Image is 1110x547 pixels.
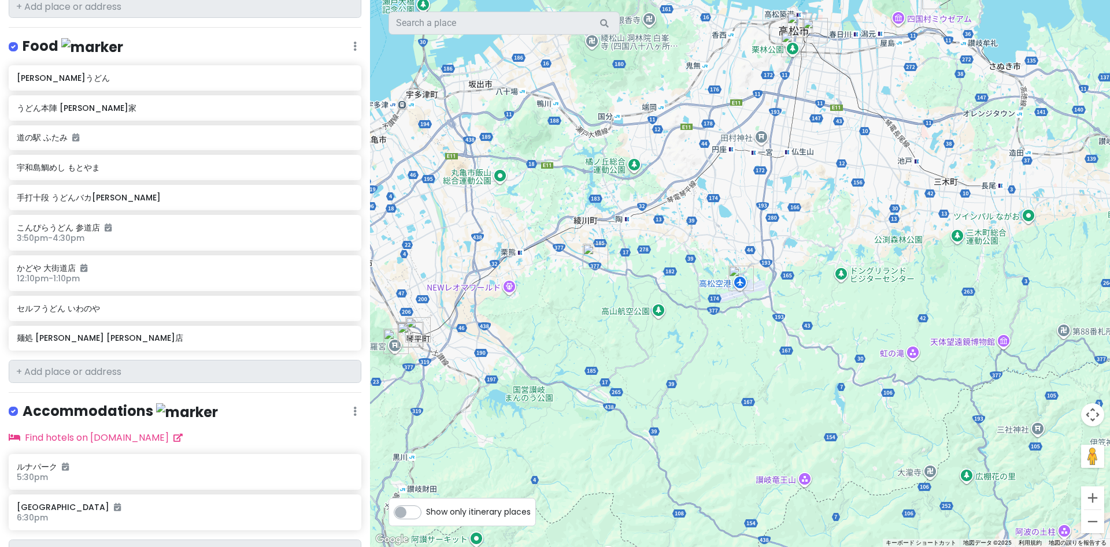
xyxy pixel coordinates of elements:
div: 金刀比羅宮 [383,329,409,354]
span: 3:50pm - 4:30pm [17,232,84,244]
a: Google マップでこの地域を開きます（新しいウィンドウが開きます） [373,532,411,547]
span: 12:10pm - 1:10pm [17,273,80,284]
img: marker [156,403,218,421]
span: 6:30pm [17,512,48,523]
h6: うどん本陣 [PERSON_NAME]家 [17,103,353,113]
h6: 宇和島鯛めし もとやま [17,162,353,173]
h6: セルフうどん いわのや [17,303,353,314]
h6: 手打十段 うどんバカ[PERSON_NAME] [17,192,353,203]
button: 地図のカメラ コントロール [1081,403,1104,426]
i: Added to itinerary [62,463,69,471]
input: + Add place or address [9,360,361,383]
h6: 道の駅 ふたみ [17,132,353,143]
span: 5:30pm [17,471,48,483]
h6: こんぴらうどん 参道店 [17,222,353,233]
span: Show only itinerary places [426,505,531,518]
button: ズームイン [1081,486,1104,509]
div: 栗林公園 [781,32,806,57]
span: 地図データ ©2025 [963,539,1012,546]
div: 高松空港 [728,266,754,291]
div: 手打十段 うどんバカ一代 [802,18,828,43]
img: Google [373,532,411,547]
a: 利用規約（新しいタブで開きます） [1019,539,1042,546]
h6: [GEOGRAPHIC_DATA] [17,502,353,512]
button: ズームアウト [1081,510,1104,533]
h6: かどや 大街道店 [17,263,353,273]
h4: Accommodations [23,402,218,421]
a: 地図の誤りを報告する [1049,539,1107,546]
h6: 麺処 [PERSON_NAME] [PERSON_NAME]店 [17,333,353,343]
i: Added to itinerary [114,503,121,511]
h6: ルナパーク [17,462,353,472]
i: Added to itinerary [105,224,112,232]
i: Added to itinerary [72,133,79,142]
h6: [PERSON_NAME]うどん [17,73,353,83]
div: こんぴらうどん 参道店 [397,322,423,348]
div: 御宿 敷島館 [398,322,424,347]
i: Added to itinerary [80,264,87,272]
button: キーボード ショートカット [886,539,956,547]
button: 地図上にペグマンをドロップして、ストリートビューを開きます [1081,445,1104,468]
a: Find hotels on [DOMAIN_NAME] [9,431,183,444]
h4: Food [23,37,123,56]
div: 山越うどん [583,244,608,269]
input: Search a place [388,12,620,35]
div: 麺処 綿谷 高松店 [787,13,812,38]
div: セルフうどん いわのや [405,317,431,343]
img: marker [61,38,123,56]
